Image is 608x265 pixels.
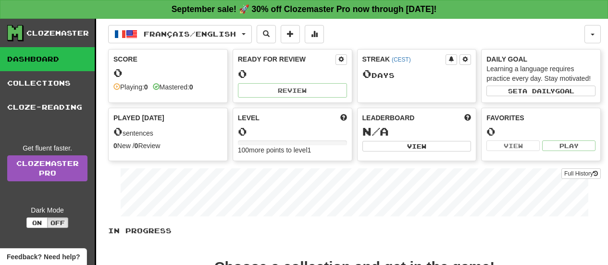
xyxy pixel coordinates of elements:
div: Get fluent faster. [7,143,87,153]
span: a daily [522,88,555,94]
div: Streak [362,54,446,64]
span: 0 [113,125,123,138]
button: Full History [561,168,601,179]
strong: 0 [189,83,193,91]
div: 0 [238,126,347,138]
span: Open feedback widget [7,252,80,262]
div: 0 [486,126,596,138]
div: Day s [362,68,472,80]
a: ClozemasterPro [7,155,87,181]
button: View [486,140,540,151]
button: Seta dailygoal [486,86,596,96]
div: Clozemaster [26,28,89,38]
span: 0 [362,67,372,80]
div: Favorites [486,113,596,123]
div: sentences [113,126,223,138]
button: View [362,141,472,151]
a: (CEST) [392,56,411,63]
strong: 0 [135,142,138,150]
div: Playing: [113,82,148,92]
span: Score more points to level up [340,113,347,123]
button: More stats [305,25,324,43]
div: 100 more points to level 1 [238,145,347,155]
div: Mastered: [153,82,193,92]
strong: 0 [144,83,148,91]
strong: 0 [113,142,117,150]
button: Play [542,140,596,151]
button: Add sentence to collection [281,25,300,43]
div: Dark Mode [7,205,87,215]
span: Leaderboard [362,113,415,123]
div: Score [113,54,223,64]
p: In Progress [108,226,601,236]
div: Learning a language requires practice every day. Stay motivated! [486,64,596,83]
span: Played [DATE] [113,113,164,123]
button: Français/English [108,25,252,43]
button: Off [47,217,68,228]
button: On [26,217,48,228]
div: 0 [113,67,223,79]
span: N/A [362,125,389,138]
div: 0 [238,68,347,80]
span: Level [238,113,260,123]
span: This week in points, UTC [464,113,471,123]
div: Ready for Review [238,54,335,64]
div: Daily Goal [486,54,596,64]
div: New / Review [113,141,223,151]
button: Review [238,83,347,98]
button: Search sentences [257,25,276,43]
strong: September sale! 🚀 30% off Clozemaster Pro now through [DATE]! [172,4,437,14]
span: Français / English [144,30,236,38]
